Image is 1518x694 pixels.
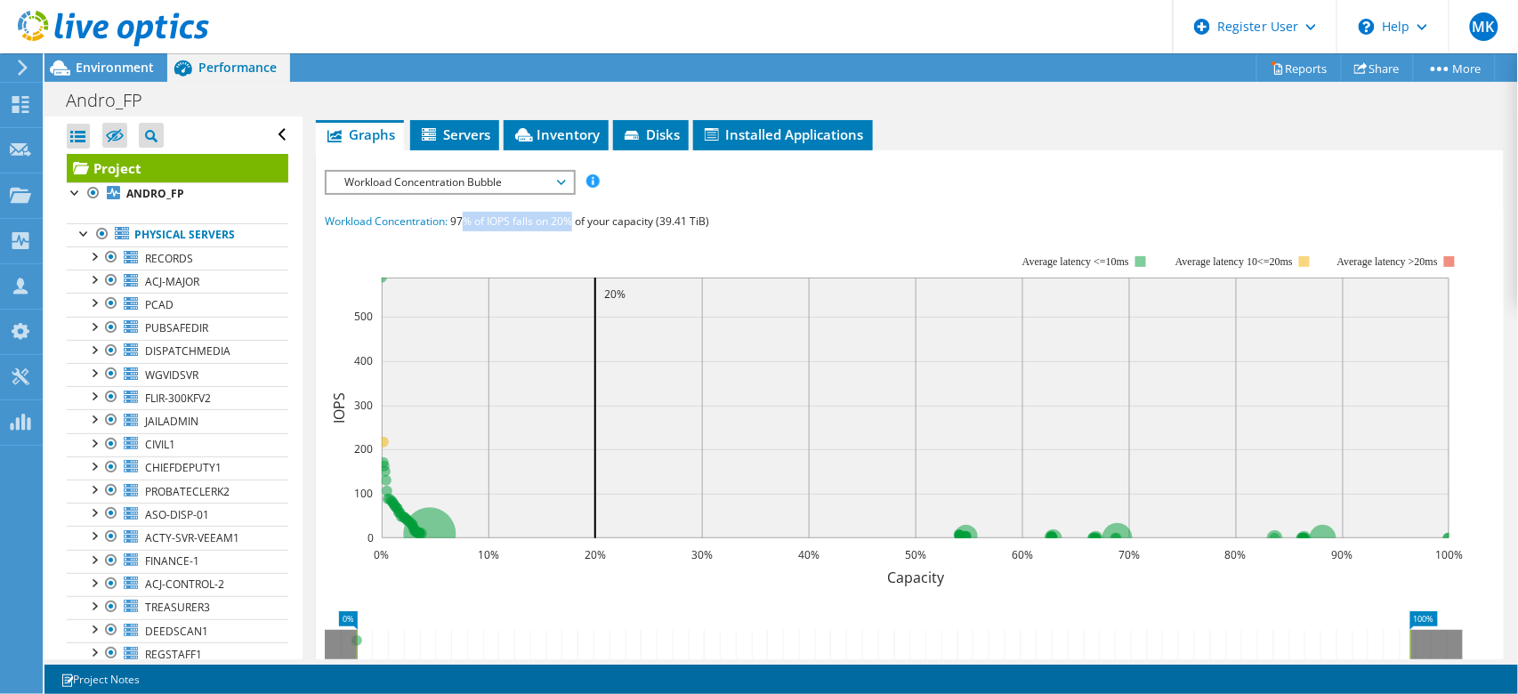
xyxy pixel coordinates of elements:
[905,547,926,562] text: 50%
[67,409,288,432] a: JAILADMIN
[354,486,373,501] text: 100
[67,503,288,526] a: ASO-DISP-01
[354,398,373,413] text: 300
[1225,547,1247,562] text: 80%
[1012,547,1033,562] text: 60%
[354,309,373,324] text: 500
[67,642,288,666] a: REGSTAFF1
[145,507,209,522] span: ASO-DISP-01
[1341,54,1414,82] a: Share
[67,526,288,549] a: ACTY-SVR-VEEAM1
[354,353,373,368] text: 400
[145,624,208,639] span: DEEDSCAN1
[1332,547,1353,562] text: 90%
[67,223,288,246] a: Physical Servers
[67,363,288,386] a: WGVIDSVR
[67,317,288,340] a: PUBSAFEDIR
[67,456,288,480] a: CHIEFDEPUTY1
[702,125,864,143] span: Installed Applications
[145,320,208,335] span: PUBSAFEDIR
[67,573,288,596] a: ACJ-CONTROL-2
[67,433,288,456] a: CIVIL1
[145,577,224,592] span: ACJ-CONTROL-2
[198,59,277,76] span: Performance
[145,530,239,545] span: ACTY-SVR-VEEAM1
[145,647,202,662] span: REGSTAFF1
[67,246,288,270] a: RECORDS
[604,286,626,302] text: 20%
[1435,547,1463,562] text: 100%
[1337,255,1438,268] text: Average latency >20ms
[335,172,564,193] span: Workload Concentration Bubble
[1359,19,1375,35] svg: \n
[48,668,152,690] a: Project Notes
[478,547,499,562] text: 10%
[67,340,288,363] a: DISPATCHMEDIA
[67,386,288,409] a: FLIR-300KFV2
[126,186,184,201] b: ANDRO_FP
[145,391,211,406] span: FLIR-300KFV2
[145,484,230,499] span: PROBATECLERK2
[145,553,199,569] span: FINANCE-1
[145,297,174,312] span: PCAD
[67,550,288,573] a: FINANCE-1
[67,270,288,293] a: ACJ-MAJOR
[691,547,713,562] text: 30%
[887,568,945,587] text: Capacity
[1470,12,1498,41] span: MK
[367,530,374,545] text: 0
[67,293,288,316] a: PCAD
[145,437,175,452] span: CIVIL1
[1118,547,1140,562] text: 70%
[67,619,288,642] a: DEEDSCAN1
[622,125,680,143] span: Disks
[798,547,820,562] text: 40%
[513,125,600,143] span: Inventory
[419,125,490,143] span: Servers
[67,596,288,619] a: TREASURER3
[1175,255,1293,268] tspan: Average latency 10<=20ms
[145,460,222,475] span: CHIEFDEPUTY1
[67,154,288,182] a: Project
[145,414,198,429] span: JAILADMIN
[76,59,154,76] span: Environment
[1256,54,1342,82] a: Reports
[145,251,193,266] span: RECORDS
[585,547,606,562] text: 20%
[325,125,395,143] span: Graphs
[354,441,373,456] text: 200
[145,343,230,359] span: DISPATCHMEDIA
[450,214,709,229] span: 97% of IOPS falls on 20% of your capacity (39.41 TiB)
[67,480,288,503] a: PROBATECLERK2
[145,274,199,289] span: ACJ-MAJOR
[67,182,288,206] a: ANDRO_FP
[1413,54,1496,82] a: More
[374,547,389,562] text: 0%
[58,91,170,110] h1: Andro_FP
[145,600,210,615] span: TREASURER3
[329,392,349,424] text: IOPS
[325,214,448,229] span: Workload Concentration:
[1022,255,1129,268] tspan: Average latency <=10ms
[145,367,198,383] span: WGVIDSVR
